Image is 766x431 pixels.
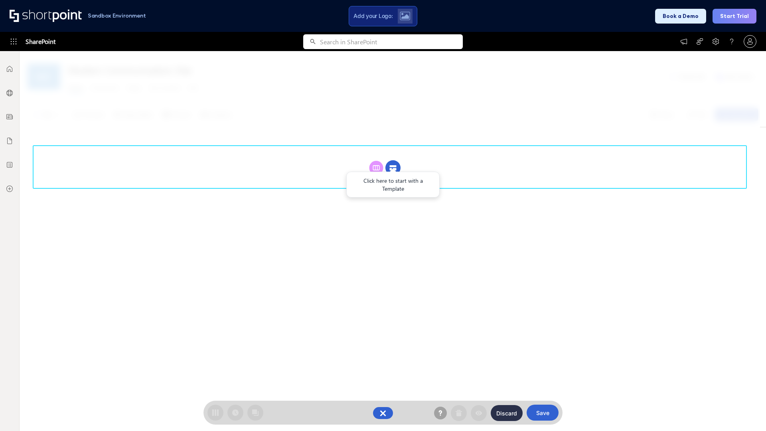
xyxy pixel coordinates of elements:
[26,32,55,51] span: SharePoint
[353,12,393,20] span: Add your Logo:
[655,9,706,24] button: Book a Demo
[726,393,766,431] iframe: Chat Widget
[527,405,559,421] button: Save
[320,34,463,49] input: Search in SharePoint
[88,14,146,18] h1: Sandbox Environment
[491,405,523,421] button: Discard
[400,12,410,20] img: Upload logo
[713,9,756,24] button: Start Trial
